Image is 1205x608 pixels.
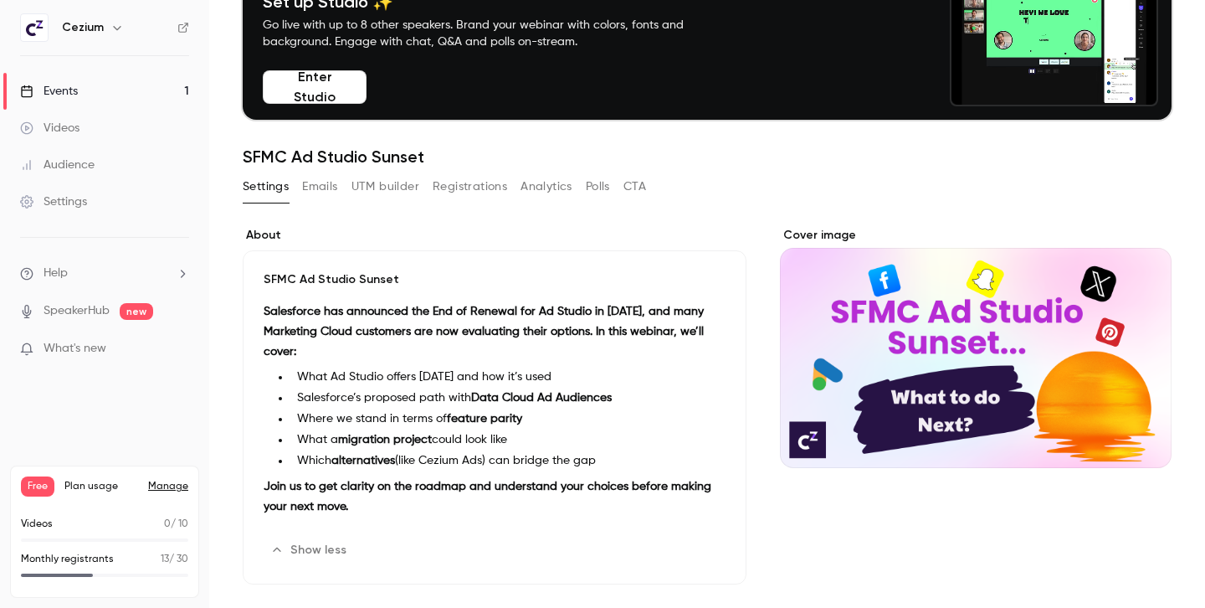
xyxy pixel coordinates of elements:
[623,173,646,200] button: CTA
[264,537,356,564] button: Show less
[161,554,169,564] span: 13
[290,410,726,428] li: Where we stand in terms of
[264,481,711,513] strong: Join us to get clarity on the roadmap and understand your choices before making your next move.
[164,517,188,532] p: / 10
[161,552,188,567] p: / 30
[44,340,106,358] span: What's new
[20,157,95,173] div: Audience
[263,17,723,50] p: Go live with up to 8 other speakers. Brand your webinar with colors, fonts and background. Engage...
[290,452,726,470] li: Which (like Cezium Ads) can bridge the gap
[62,19,104,36] h6: Cezium
[780,227,1172,244] label: Cover image
[331,455,395,466] strong: alternatives
[164,519,171,529] span: 0
[120,303,153,320] span: new
[447,413,522,425] strong: feature parity
[44,302,110,320] a: SpeakerHub
[21,477,54,497] span: Free
[586,173,610,200] button: Polls
[20,83,78,100] div: Events
[264,271,726,288] p: SFMC Ad Studio Sunset
[263,70,367,104] button: Enter Studio
[64,480,138,493] span: Plan usage
[520,173,572,200] button: Analytics
[290,368,726,386] li: What Ad Studio offers [DATE] and how it’s used
[351,173,419,200] button: UTM builder
[290,431,726,449] li: What a could look like
[21,517,53,532] p: Videos
[302,173,337,200] button: Emails
[20,193,87,210] div: Settings
[243,147,1172,167] h1: SFMC Ad Studio Sunset
[20,120,79,137] div: Videos
[264,306,704,358] strong: Salesforce has announced the End of Renewal for Ad Studio in [DATE], and many Marketing Cloud cus...
[44,265,68,282] span: Help
[471,392,612,404] strong: Data Cloud Ad Audiences
[148,480,188,493] a: Manage
[243,227,746,244] label: About
[21,552,114,567] p: Monthly registrants
[338,434,432,446] strong: migration project
[290,389,726,407] li: Salesforce’s proposed path with
[433,173,507,200] button: Registrations
[21,14,48,41] img: Cezium
[780,227,1172,468] section: Cover image
[243,173,289,200] button: Settings
[20,265,189,282] li: help-dropdown-opener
